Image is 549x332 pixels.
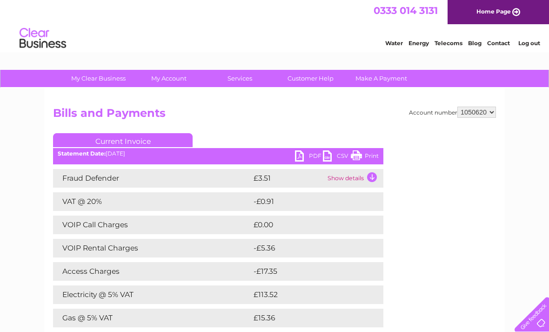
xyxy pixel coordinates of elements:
a: Contact [487,40,510,47]
td: -£17.35 [251,262,365,281]
td: £113.52 [251,285,365,304]
a: Blog [468,40,482,47]
a: My Account [131,70,208,87]
a: Current Invoice [53,133,193,147]
td: VAT @ 20% [53,192,251,211]
a: Energy [408,40,429,47]
td: -£5.36 [251,239,364,257]
div: Clear Business is a trading name of Verastar Limited (registered in [GEOGRAPHIC_DATA] No. 3667643... [55,5,495,45]
b: Statement Date: [58,150,106,157]
h2: Bills and Payments [53,107,496,124]
a: Services [201,70,278,87]
td: -£0.91 [251,192,363,211]
img: logo.png [19,24,67,53]
a: My Clear Business [60,70,137,87]
td: £0.00 [251,216,362,234]
a: PDF [295,150,323,164]
td: Gas @ 5% VAT [53,309,251,327]
td: VOIP Rental Charges [53,239,251,257]
td: Electricity @ 5% VAT [53,285,251,304]
div: Account number [409,107,496,118]
td: Access Charges [53,262,251,281]
a: CSV [323,150,351,164]
a: Log out [518,40,540,47]
div: [DATE] [53,150,383,157]
td: Fraud Defender [53,169,251,188]
a: Make A Payment [343,70,420,87]
td: VOIP Call Charges [53,216,251,234]
a: Telecoms [435,40,462,47]
a: Print [351,150,379,164]
td: Show details [325,169,383,188]
a: 0333 014 3131 [374,5,438,16]
td: £15.36 [251,309,364,327]
a: Water [385,40,403,47]
a: Customer Help [272,70,349,87]
td: £3.51 [251,169,325,188]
